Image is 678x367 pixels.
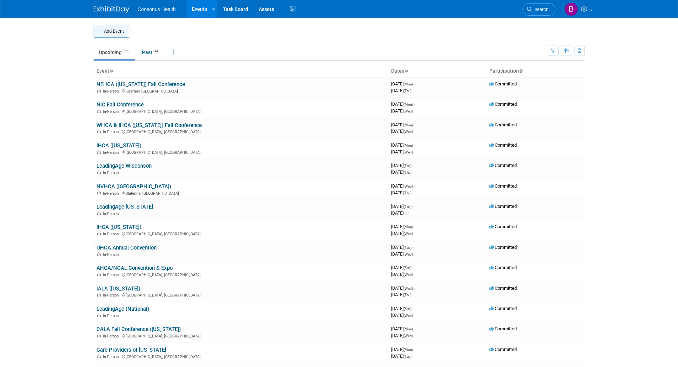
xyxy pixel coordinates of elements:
[391,190,411,195] span: [DATE]
[414,224,415,229] span: -
[391,163,414,168] span: [DATE]
[97,314,101,317] img: In-Person Event
[96,306,149,312] a: LeadingAge (National)
[97,355,101,358] img: In-Person Event
[391,183,415,189] span: [DATE]
[489,183,517,189] span: Committed
[391,292,411,297] span: [DATE]
[391,313,413,318] span: [DATE]
[404,123,413,127] span: (Mon)
[391,251,413,257] span: [DATE]
[487,65,585,77] th: Participation
[489,265,517,270] span: Committed
[404,103,413,106] span: (Mon)
[388,65,487,77] th: Dates
[404,225,413,229] span: (Mon)
[412,245,414,250] span: -
[404,164,411,168] span: (Tue)
[391,326,415,331] span: [DATE]
[489,101,517,107] span: Committed
[404,232,413,236] span: (Wed)
[391,333,413,338] span: [DATE]
[489,326,517,331] span: Committed
[96,224,141,230] a: IHCA ([US_STATE])
[96,204,153,210] a: LeadingAge [US_STATE]
[391,231,413,236] span: [DATE]
[404,205,411,209] span: (Tue)
[391,169,411,175] span: [DATE]
[96,183,171,190] a: NVHCA ([GEOGRAPHIC_DATA])
[138,6,176,12] span: Consonus Health
[404,252,413,256] span: (Wed)
[414,347,415,352] span: -
[391,272,413,277] span: [DATE]
[391,122,415,127] span: [DATE]
[414,183,415,189] span: -
[96,163,152,169] a: LeadingAge Wisconson
[96,245,157,251] a: OHCA Annual Convention
[404,184,413,188] span: (Wed)
[489,285,517,291] span: Committed
[532,7,548,12] span: Search
[391,224,415,229] span: [DATE]
[97,150,101,154] img: In-Person Event
[96,129,385,134] div: [GEOGRAPHIC_DATA], [GEOGRAPHIC_DATA]
[96,272,385,277] div: [GEOGRAPHIC_DATA], [GEOGRAPHIC_DATA]
[404,314,413,318] span: (Wed)
[94,6,129,13] img: ExhibitDay
[97,334,101,337] img: In-Person Event
[96,190,385,196] div: Stateline, [GEOGRAPHIC_DATA]
[412,204,414,209] span: -
[103,273,121,277] span: In-Person
[97,130,101,133] img: In-Person Event
[391,204,414,209] span: [DATE]
[94,65,388,77] th: Event
[404,334,413,338] span: (Wed)
[404,327,413,331] span: (Mon)
[404,293,411,297] span: (Thu)
[404,82,413,86] span: (Mon)
[122,49,130,54] span: 17
[404,246,411,250] span: (Tue)
[103,314,121,318] span: In-Person
[404,130,413,133] span: (Wed)
[96,353,385,359] div: [GEOGRAPHIC_DATA], [GEOGRAPHIC_DATA]
[103,252,121,257] span: In-Person
[94,25,129,38] button: Add Event
[96,333,385,339] div: [GEOGRAPHIC_DATA], [GEOGRAPHIC_DATA]
[94,46,135,59] a: Upcoming17
[391,347,415,352] span: [DATE]
[414,142,415,148] span: -
[96,142,141,149] a: IHCA ([US_STATE])
[489,163,517,168] span: Committed
[137,46,166,59] a: Past41
[96,81,185,88] a: NEHCA ([US_STATE]) Fall Conference
[404,109,413,113] span: (Wed)
[97,109,101,113] img: In-Person Event
[489,245,517,250] span: Committed
[489,306,517,311] span: Committed
[103,293,121,298] span: In-Person
[96,88,385,94] div: Kearney, [GEOGRAPHIC_DATA]
[103,232,121,236] span: In-Person
[391,285,415,291] span: [DATE]
[489,122,517,127] span: Committed
[97,252,101,256] img: In-Person Event
[96,122,202,129] a: WHCA & IHCA ([US_STATE]) Fall Conference
[489,224,517,229] span: Committed
[96,108,385,114] div: [GEOGRAPHIC_DATA], [GEOGRAPHIC_DATA]
[404,348,413,352] span: (Mon)
[103,150,121,155] span: In-Person
[96,326,181,332] a: CALA Fall Conference ([US_STATE])
[103,355,121,359] span: In-Person
[412,265,414,270] span: -
[96,265,173,271] a: AHCA/NCAL Convention & Expo
[489,142,517,148] span: Committed
[564,2,578,16] img: Bridget Crane
[391,88,411,93] span: [DATE]
[519,68,522,74] a: Sort by Participation Type
[96,231,385,236] div: [GEOGRAPHIC_DATA], [GEOGRAPHIC_DATA]
[103,89,121,94] span: In-Person
[404,287,413,290] span: (Wed)
[414,122,415,127] span: -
